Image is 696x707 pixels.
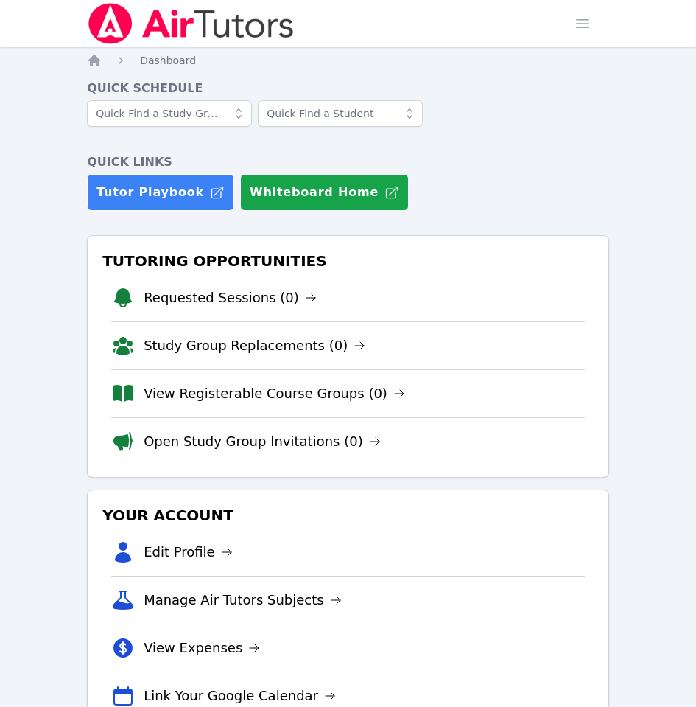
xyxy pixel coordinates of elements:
[258,100,423,127] input: Quick Find a Student
[140,55,196,66] span: Dashboard
[140,53,196,68] a: Dashboard
[87,153,609,171] h4: Quick Links
[144,590,342,610] a: Manage Air Tutors Subjects
[144,288,317,308] a: Requested Sessions (0)
[99,248,597,274] h3: Tutoring Opportunities
[144,335,365,356] a: Study Group Replacements (0)
[99,502,597,529] h3: Your Account
[240,174,409,211] button: Whiteboard Home
[144,638,260,658] a: View Expenses
[144,383,405,404] a: View Registerable Course Groups (0)
[144,542,233,563] a: Edit Profile
[87,174,234,211] a: Tutor Playbook
[87,100,252,127] input: Quick Find a Study Group
[87,3,295,44] img: Air Tutors
[144,686,336,706] a: Link Your Google Calendar
[144,431,381,452] a: Open Study Group Invitations (0)
[87,53,609,68] nav: Breadcrumb
[87,80,609,97] h4: Quick Schedule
